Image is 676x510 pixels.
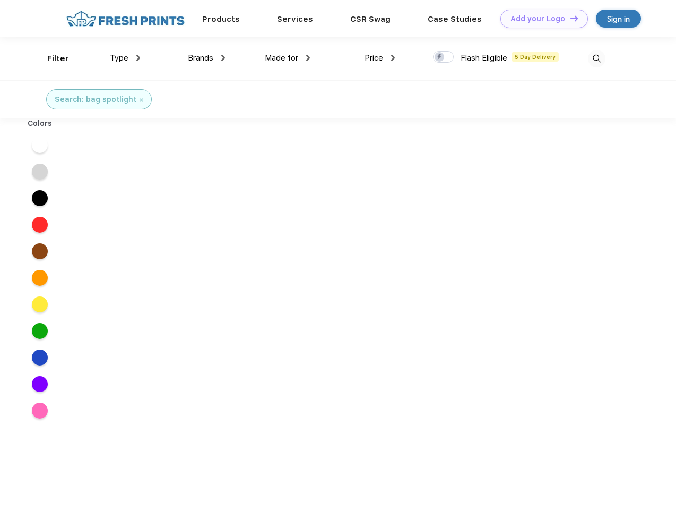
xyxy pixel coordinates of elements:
[588,50,605,67] img: desktop_search.svg
[136,55,140,61] img: dropdown.png
[596,10,641,28] a: Sign in
[607,13,630,25] div: Sign in
[20,118,60,129] div: Colors
[570,15,578,21] img: DT
[306,55,310,61] img: dropdown.png
[140,98,143,102] img: filter_cancel.svg
[188,53,213,63] span: Brands
[391,55,395,61] img: dropdown.png
[221,55,225,61] img: dropdown.png
[55,94,136,105] div: Search: bag spotlight
[461,53,507,63] span: Flash Eligible
[47,53,69,65] div: Filter
[510,14,565,23] div: Add your Logo
[63,10,188,28] img: fo%20logo%202.webp
[365,53,383,63] span: Price
[110,53,128,63] span: Type
[265,53,298,63] span: Made for
[512,52,559,62] span: 5 Day Delivery
[202,14,240,24] a: Products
